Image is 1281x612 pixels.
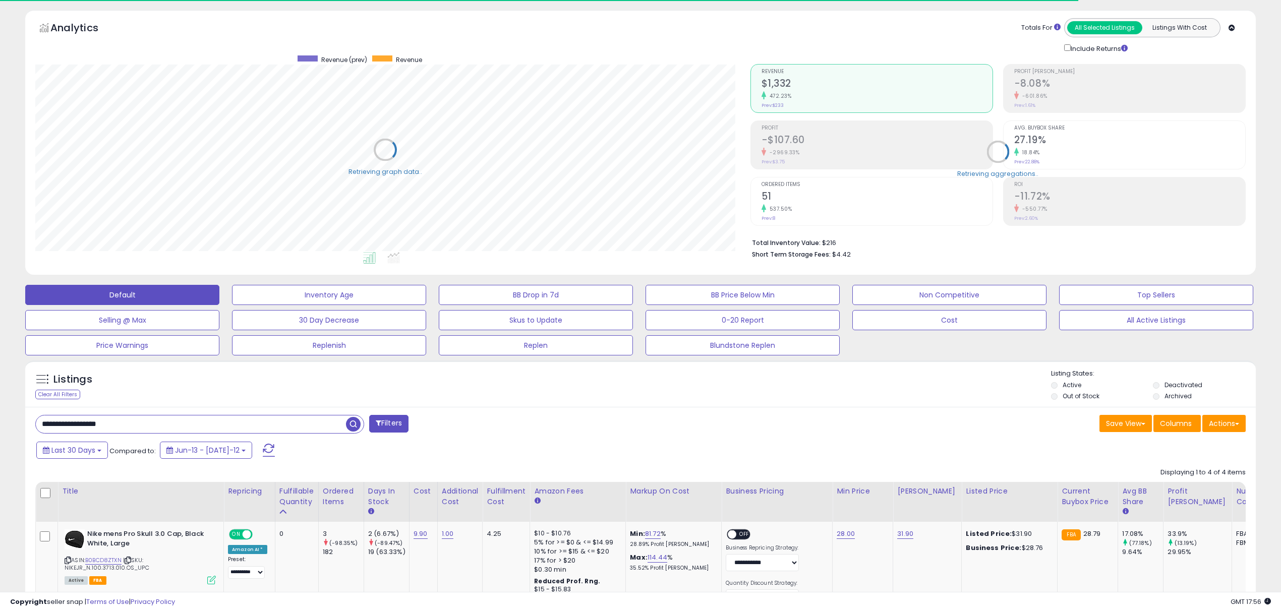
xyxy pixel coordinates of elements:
[966,486,1053,497] div: Listed Price
[160,442,252,459] button: Jun-13 - [DATE]-12
[534,497,540,506] small: Amazon Fees.
[534,547,618,556] div: 10% for >= $15 & <= $20
[1122,486,1159,507] div: Avg BB Share
[323,529,364,538] div: 3
[175,445,240,455] span: Jun-13 - [DATE]-12
[251,530,267,539] span: OFF
[131,597,175,606] a: Privacy Policy
[85,556,122,565] a: B0BCD8ZTXN
[534,585,618,594] div: $15 - $15.83
[87,529,210,550] b: Nike mens Pro Skull 3.0 Cap, Black White, Large
[1067,21,1142,34] button: All Selected Listings
[1051,369,1256,379] p: Listing States:
[1160,468,1246,477] div: Displaying 1 to 4 of 4 items
[10,597,47,606] strong: Copyright
[726,486,828,497] div: Business Pricing
[630,553,714,572] div: %
[1021,23,1061,33] div: Totals For
[50,21,118,37] h5: Analytics
[279,529,311,538] div: 0
[646,335,840,355] button: Blundstone Replen
[1062,529,1080,540] small: FBA
[1122,547,1163,557] div: 9.64%
[1129,539,1152,547] small: (77.18%)
[1236,538,1269,547] div: FBM: 2
[1164,392,1192,400] label: Archived
[966,529,1050,538] div: $31.90
[329,539,358,547] small: (-98.35%)
[837,486,889,497] div: Min Price
[439,335,633,355] button: Replen
[228,556,267,579] div: Preset:
[646,285,840,305] button: BB Price Below Min
[1236,486,1273,507] div: Num of Comp.
[25,285,219,305] button: Default
[1057,42,1140,54] div: Include Returns
[534,486,621,497] div: Amazon Fees
[348,167,422,176] div: Retrieving graph data..
[439,310,633,330] button: Skus to Update
[630,529,645,538] b: Min:
[65,556,149,571] span: | SKU: NIKEJR_N.100.3713.010.OS_UPC
[1122,507,1128,516] small: Avg BB Share.
[726,580,799,587] label: Quantity Discount Strategy:
[630,565,714,572] p: 35.52% Profit [PERSON_NAME]
[1168,486,1228,507] div: Profit [PERSON_NAME]
[442,529,454,539] a: 1.00
[534,577,600,585] b: Reduced Prof. Rng.
[25,310,219,330] button: Selling @ Max
[232,310,426,330] button: 30 Day Decrease
[86,597,129,606] a: Terms of Use
[1164,381,1202,389] label: Deactivated
[648,553,667,563] a: 114.44
[1099,415,1152,432] button: Save View
[1063,381,1081,389] label: Active
[630,541,714,548] p: 28.89% Profit [PERSON_NAME]
[645,529,661,539] a: 81.72
[1122,529,1163,538] div: 17.08%
[897,529,913,539] a: 31.90
[726,544,799,552] label: Business Repricing Strategy:
[65,529,85,549] img: 31C86pqA1pL._SL40_.jpg
[10,597,175,607] div: seller snap | |
[1142,21,1217,34] button: Listings With Cost
[323,486,360,507] div: Ordered Items
[230,530,243,539] span: ON
[65,529,216,583] div: ASIN:
[279,486,314,507] div: Fulfillable Quantity
[957,169,1038,178] div: Retrieving aggregations..
[534,565,618,574] div: $0.30 min
[442,486,479,507] div: Additional Cost
[897,486,957,497] div: [PERSON_NAME]
[414,486,433,497] div: Cost
[1153,415,1201,432] button: Columns
[626,482,722,522] th: The percentage added to the cost of goods (COGS) that forms the calculator for Min & Max prices.
[1175,539,1197,547] small: (13.19%)
[852,285,1046,305] button: Non Competitive
[736,530,752,539] span: OFF
[89,576,106,585] span: FBA
[65,576,88,585] span: All listings currently available for purchase on Amazon
[852,310,1046,330] button: Cost
[51,445,95,455] span: Last 30 Days
[1231,597,1271,606] span: 2025-08-12 17:56 GMT
[232,285,426,305] button: Inventory Age
[1062,486,1114,507] div: Current Buybox Price
[1059,310,1253,330] button: All Active Listings
[368,529,409,538] div: 2 (6.67%)
[228,486,271,497] div: Repricing
[1168,529,1232,538] div: 33.9%
[414,529,428,539] a: 9.90
[487,486,526,507] div: Fulfillment Cost
[837,529,855,539] a: 28.00
[25,335,219,355] button: Price Warnings
[630,529,714,548] div: %
[534,538,618,547] div: 5% for >= $0 & <= $14.99
[1083,529,1101,538] span: 28.79
[966,543,1021,553] b: Business Price:
[36,442,108,459] button: Last 30 Days
[35,390,80,399] div: Clear All Filters
[368,507,374,516] small: Days In Stock.
[1059,285,1253,305] button: Top Sellers
[487,529,522,538] div: 4.25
